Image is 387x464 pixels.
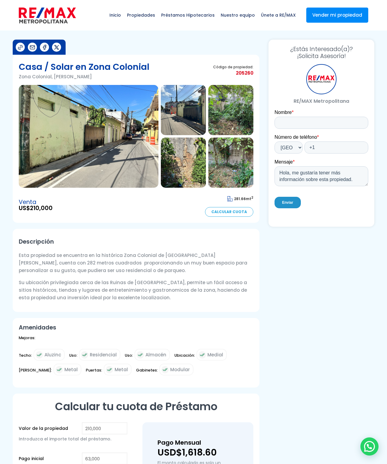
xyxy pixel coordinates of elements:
span: Techo: [19,352,32,363]
span: mt [227,196,253,201]
img: Compartir [17,44,24,50]
img: remax-metropolitana-logo [19,6,76,24]
img: check icon [106,366,113,373]
h3: ¡Solicita Asesoría! [275,46,368,60]
label: Pago inicial [19,455,44,462]
span: Únete a RE/MAX [258,6,299,24]
h2: Descripción [19,235,253,248]
img: Casa / Solar en Zona Colonial [161,85,206,135]
img: check icon [36,351,43,359]
span: Uso: [69,352,77,363]
span: Uso: [125,352,133,363]
img: Casa / Solar en Zona Colonial [208,85,253,135]
p: Su ubicación privilegiada cerca de las Ruinas de [GEOGRAPHIC_DATA], permite un fácil acceso a sit... [19,279,253,301]
img: Compartir [54,44,60,50]
span: Puertas: [86,366,102,378]
span: Ubicación: [174,352,195,363]
h3: Pago Mensual [158,437,238,448]
div: RE/MAX Metropolitana [306,64,337,94]
a: Calcular Cuota [205,207,253,217]
span: Aluzinc [44,351,61,359]
span: Nuestro equipo [218,6,258,24]
img: Casa / Solar en Zona Colonial [208,138,253,188]
span: 281.66 [234,196,246,201]
span: Metal [115,366,128,373]
span: 205260 [213,69,253,77]
a: Vender mi propiedad [306,8,368,23]
img: check icon [161,366,169,373]
span: [PERSON_NAME]: [19,366,52,378]
img: Casa / Solar en Zona Colonial [161,138,206,188]
img: Casa / Solar en Zona Colonial [19,85,158,188]
span: US$ [19,205,53,211]
iframe: Form 1 [275,109,368,221]
span: Venta [19,199,53,205]
span: Propiedades [124,6,158,24]
img: check icon [199,351,206,359]
p: Zona Colonial, [PERSON_NAME] [19,73,149,80]
span: Introduzca el importe total del préstamo. [19,436,111,442]
span: 210,000 [30,204,53,212]
span: Medial [207,351,223,359]
span: Inicio [106,6,124,24]
img: check icon [137,351,144,359]
img: Compartir [41,44,48,50]
h1: Casa / Solar en Zona Colonial [19,61,149,73]
h2: Calcular tu cuota de Préstamo [19,400,253,413]
img: check icon [81,351,88,359]
span: Mejoras: [19,334,35,346]
span: Modular [170,366,190,373]
span: Gabinetes: [136,366,158,378]
img: Compartir [29,44,36,50]
span: ¿Estás Interesado(a)? [275,46,368,53]
p: Esta propiedad se encuentra en la histórica Zona Colonial de [GEOGRAPHIC_DATA][PERSON_NAME], cuen... [19,251,253,274]
p: RE/MAX Metropolitana [275,97,368,105]
input: RD$ [82,422,127,434]
p: USD$1,618.60 [158,448,238,457]
span: Código de propiedad: [213,65,253,69]
span: Residencial [90,351,117,359]
sup: 2 [251,195,253,200]
img: check icon [56,366,63,373]
h2: Amenidades [19,324,253,331]
span: Almacén [145,351,166,359]
span: Metal [64,366,78,373]
span: Préstamos Hipotecarios [158,6,218,24]
label: Valor de la propiedad [19,425,68,432]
